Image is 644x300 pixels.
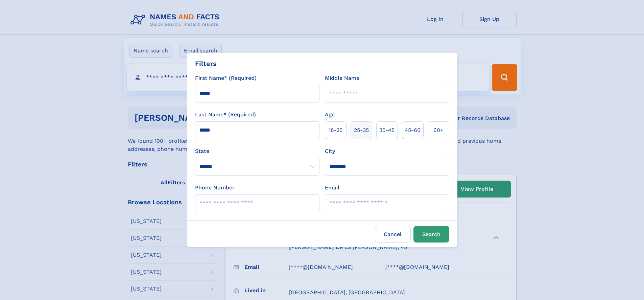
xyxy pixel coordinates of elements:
[413,226,449,243] button: Search
[405,126,421,134] span: 45‑60
[325,184,339,192] label: Email
[325,111,335,119] label: Age
[375,226,411,243] label: Cancel
[379,126,395,134] span: 35‑45
[433,126,444,134] span: 60+
[195,111,256,119] label: Last Name* (Required)
[195,147,319,155] label: State
[329,126,342,134] span: 18‑25
[195,59,217,69] div: Filters
[195,184,235,192] label: Phone Number
[325,147,335,155] label: City
[354,126,369,134] span: 25‑35
[325,74,359,82] label: Middle Name
[195,74,257,82] label: First Name* (Required)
